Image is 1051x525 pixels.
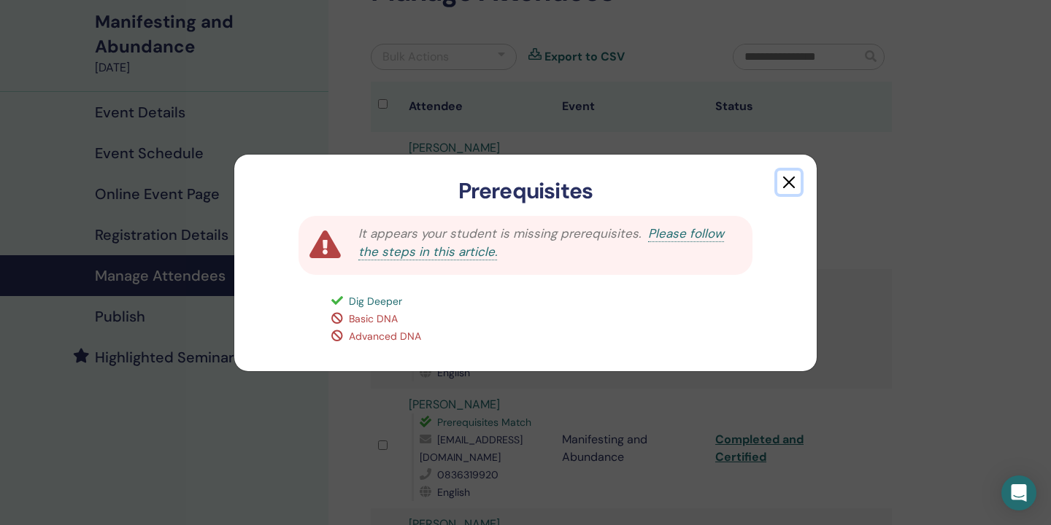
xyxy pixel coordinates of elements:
span: Dig Deeper [349,295,402,308]
span: It appears your student is missing prerequisites. [358,225,641,241]
span: Basic DNA [349,312,398,325]
div: Open Intercom Messenger [1001,475,1036,510]
h3: Prerequisites [258,178,793,204]
a: Please follow the steps in this article. [358,225,724,261]
span: Advanced DNA [349,330,421,343]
